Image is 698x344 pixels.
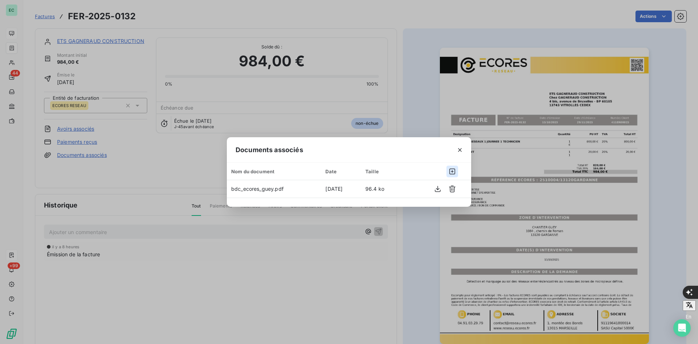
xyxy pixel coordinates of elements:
div: Taille [365,169,400,174]
div: Nom du document [231,169,317,174]
span: bdc_ecores_guey.pdf [231,186,284,192]
span: 96.4 ko [365,186,384,192]
span: Documents associés [236,145,303,155]
div: Date [325,169,357,174]
div: Open Intercom Messenger [673,319,691,337]
span: [DATE] [325,186,342,192]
